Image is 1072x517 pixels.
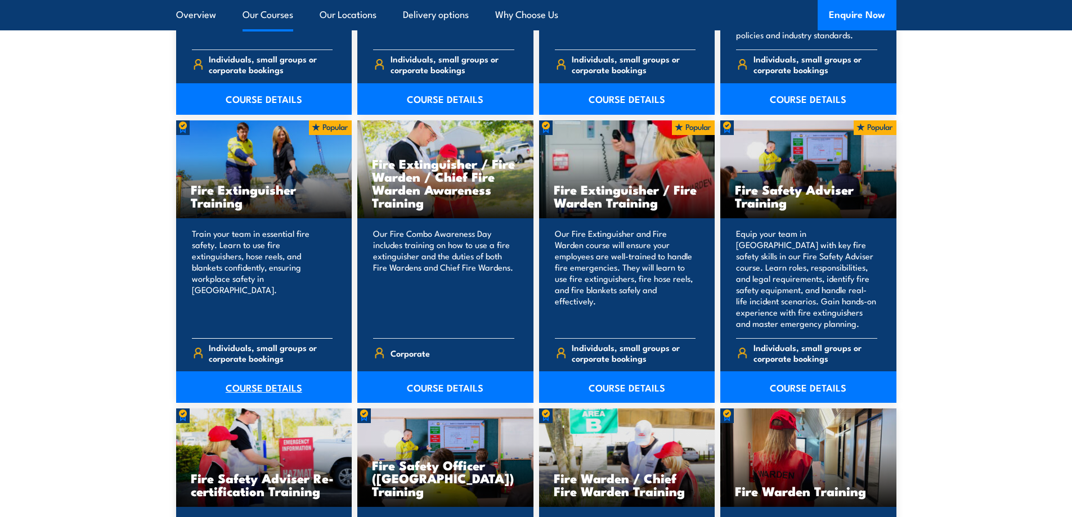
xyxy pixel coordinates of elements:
p: Equip your team in [GEOGRAPHIC_DATA] with key fire safety skills in our Fire Safety Adviser cours... [736,228,877,329]
h3: Fire Extinguisher / Fire Warden Training [554,183,701,209]
a: COURSE DETAILS [176,371,352,403]
h3: Fire Safety Adviser Re-certification Training [191,471,338,497]
span: Individuals, small groups or corporate bookings [572,53,696,75]
p: Our Fire Extinguisher and Fire Warden course will ensure your employees are well-trained to handl... [555,228,696,329]
span: Individuals, small groups or corporate bookings [753,342,877,363]
h3: Fire Safety Adviser Training [735,183,882,209]
span: Individuals, small groups or corporate bookings [209,53,333,75]
p: Train your team in essential fire safety. Learn to use fire extinguishers, hose reels, and blanke... [192,228,333,329]
span: Corporate [391,344,430,362]
a: COURSE DETAILS [720,371,896,403]
h3: Fire Safety Officer ([GEOGRAPHIC_DATA]) Training [372,458,519,497]
a: COURSE DETAILS [539,83,715,115]
span: Individuals, small groups or corporate bookings [572,342,696,363]
span: Individuals, small groups or corporate bookings [391,53,514,75]
h3: Fire Extinguisher / Fire Warden / Chief Fire Warden Awareness Training [372,157,519,209]
a: COURSE DETAILS [357,371,533,403]
p: Our Fire Combo Awareness Day includes training on how to use a fire extinguisher and the duties o... [373,228,514,329]
a: COURSE DETAILS [176,83,352,115]
a: COURSE DETAILS [539,371,715,403]
span: Individuals, small groups or corporate bookings [209,342,333,363]
h3: Fire Warden Training [735,484,882,497]
span: Individuals, small groups or corporate bookings [753,53,877,75]
h3: Fire Warden / Chief Fire Warden Training [554,471,701,497]
a: COURSE DETAILS [357,83,533,115]
h3: Fire Extinguisher Training [191,183,338,209]
a: COURSE DETAILS [720,83,896,115]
